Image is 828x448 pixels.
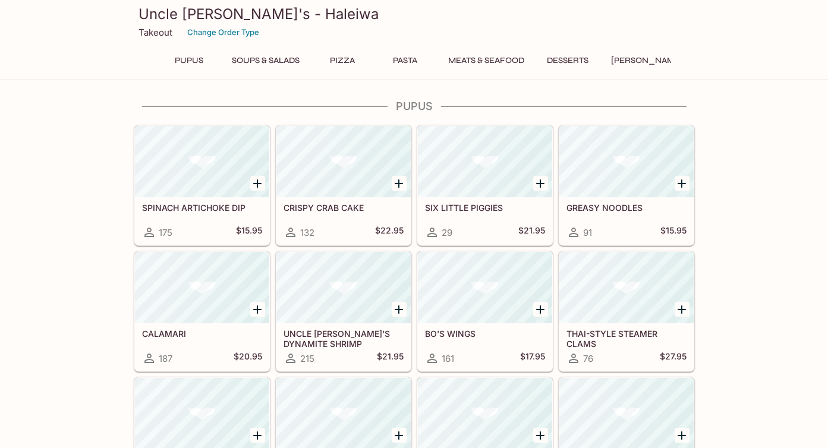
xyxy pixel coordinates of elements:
h5: $22.95 [375,225,404,239]
span: 91 [583,227,592,238]
button: Add GREASY NOODLES [675,176,690,191]
button: DESSERTS [540,52,595,69]
h5: CALAMARI [142,329,262,339]
h5: $21.95 [377,351,404,365]
span: 161 [442,353,454,364]
h5: $15.95 [236,225,262,239]
button: Add HUMMUS [533,428,548,443]
a: CALAMARI187$20.95 [134,251,270,371]
button: Add SPINACH ARTICHOKE DIP [250,176,265,191]
h5: GREASY NOODLES [566,203,687,213]
h5: UNCLE [PERSON_NAME]'S DYNAMITE SHRIMP [284,329,404,348]
button: SOUPS & SALADS [225,52,306,69]
h5: $17.95 [520,351,545,365]
span: 187 [159,353,172,364]
button: PIZZA [316,52,369,69]
h5: SPINACH ARTICHOKE DIP [142,203,262,213]
div: BO'S WINGS [418,252,552,323]
button: PUPUS [162,52,216,69]
h5: CRISPY CRAB CAKE [284,203,404,213]
button: [PERSON_NAME] [605,52,690,69]
button: Add SEAFOOD CEVICHE [250,428,265,443]
a: SIX LITTLE PIGGIES29$21.95 [417,125,553,245]
h3: Uncle [PERSON_NAME]'s - Haleiwa [138,5,690,23]
button: Add UNCLE BO'S DYNAMITE SHRIMP [392,302,407,317]
a: GREASY NOODLES91$15.95 [559,125,694,245]
span: 29 [442,227,452,238]
h5: $21.95 [518,225,545,239]
h5: BO'S WINGS [425,329,545,339]
a: CRISPY CRAB CAKE132$22.95 [276,125,411,245]
a: SPINACH ARTICHOKE DIP175$15.95 [134,125,270,245]
div: GREASY NOODLES [559,126,694,197]
button: Add SIX LITTLE PIGGIES [533,176,548,191]
div: CALAMARI [135,252,269,323]
button: Add THAI-STYLE STEAMER CLAMS [675,302,690,317]
button: Add BO'S BIG NACHOS [392,428,407,443]
h5: $27.95 [660,351,687,365]
div: UNCLE BO'S DYNAMITE SHRIMP [276,252,411,323]
button: Add BO'S WINGS [533,302,548,317]
a: UNCLE [PERSON_NAME]'S DYNAMITE SHRIMP215$21.95 [276,251,411,371]
button: PASTA [379,52,432,69]
button: Add CALAMARI [250,302,265,317]
p: Takeout [138,27,172,38]
h5: $20.95 [234,351,262,365]
h4: PUPUS [134,100,695,113]
span: 215 [300,353,314,364]
a: BO'S WINGS161$17.95 [417,251,553,371]
button: Add AHI POKE [675,428,690,443]
button: Change Order Type [182,23,265,42]
span: 175 [159,227,172,238]
button: Add CRISPY CRAB CAKE [392,176,407,191]
h5: $15.95 [660,225,687,239]
div: CRISPY CRAB CAKE [276,126,411,197]
h5: SIX LITTLE PIGGIES [425,203,545,213]
span: 76 [583,353,593,364]
div: SIX LITTLE PIGGIES [418,126,552,197]
div: THAI-STYLE STEAMER CLAMS [559,252,694,323]
span: 132 [300,227,314,238]
div: SPINACH ARTICHOKE DIP [135,126,269,197]
button: MEATS & SEAFOOD [442,52,531,69]
a: THAI-STYLE STEAMER CLAMS76$27.95 [559,251,694,371]
h5: THAI-STYLE STEAMER CLAMS [566,329,687,348]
